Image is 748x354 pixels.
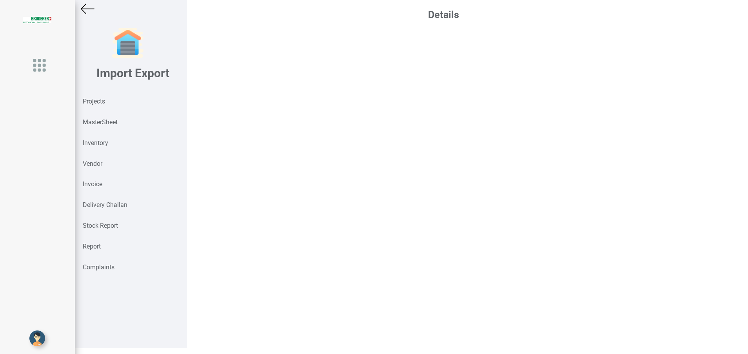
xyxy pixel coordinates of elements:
[83,201,127,209] strong: Delivery Challan
[428,9,459,20] b: Details
[83,263,114,271] strong: Complaints
[83,139,108,147] strong: Inventory
[83,243,101,250] strong: Report
[83,98,105,105] strong: Projects
[83,180,102,188] strong: Invoice
[83,222,118,229] strong: Stock Report
[83,160,102,167] strong: Vendor
[96,66,169,80] b: Import Export
[112,27,143,59] img: garage-closed.png
[83,118,118,126] strong: MasterSheet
